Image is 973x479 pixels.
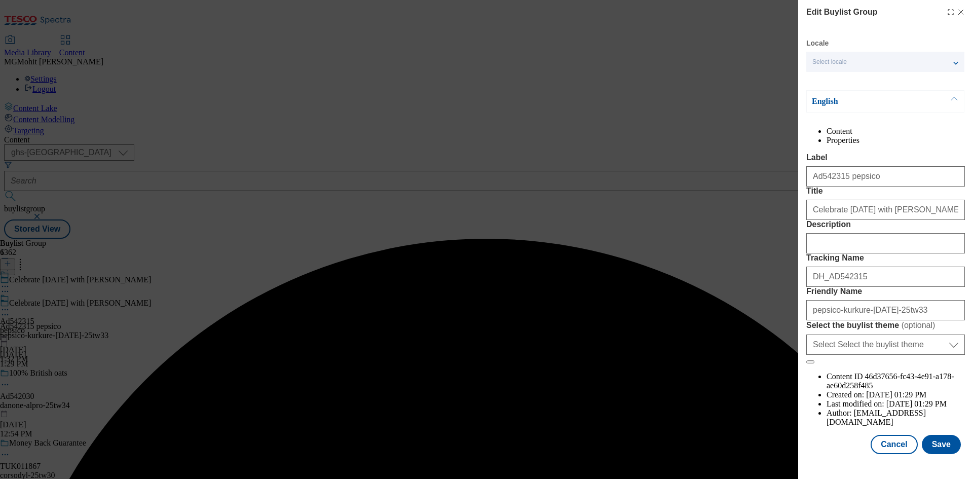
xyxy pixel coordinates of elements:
li: Content ID [827,372,965,390]
p: English [812,96,918,106]
button: Select locale [806,52,964,72]
span: [EMAIL_ADDRESS][DOMAIN_NAME] [827,409,926,426]
input: Enter Tracking Name [806,267,965,287]
input: Enter Friendly Name [806,300,965,320]
span: Select locale [812,58,847,66]
label: Label [806,153,965,162]
li: Content [827,127,965,136]
span: ( optional ) [902,321,935,329]
li: Properties [827,136,965,145]
li: Last modified on: [827,399,965,409]
li: Author: [827,409,965,427]
button: Cancel [871,435,917,454]
span: [DATE] 01:29 PM [886,399,947,408]
input: Enter Title [806,200,965,220]
label: Locale [806,41,829,46]
label: Friendly Name [806,287,965,296]
label: Tracking Name [806,253,965,263]
h4: Edit Buylist Group [806,6,877,18]
span: [DATE] 01:29 PM [866,390,926,399]
label: Description [806,220,965,229]
input: Enter Description [806,233,965,253]
label: Title [806,187,965,196]
input: Enter Label [806,166,965,187]
label: Select the buylist theme [806,320,965,330]
li: Created on: [827,390,965,399]
button: Save [922,435,961,454]
span: 46d37656-fc43-4e91-a178-ae60d258f485 [827,372,954,390]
